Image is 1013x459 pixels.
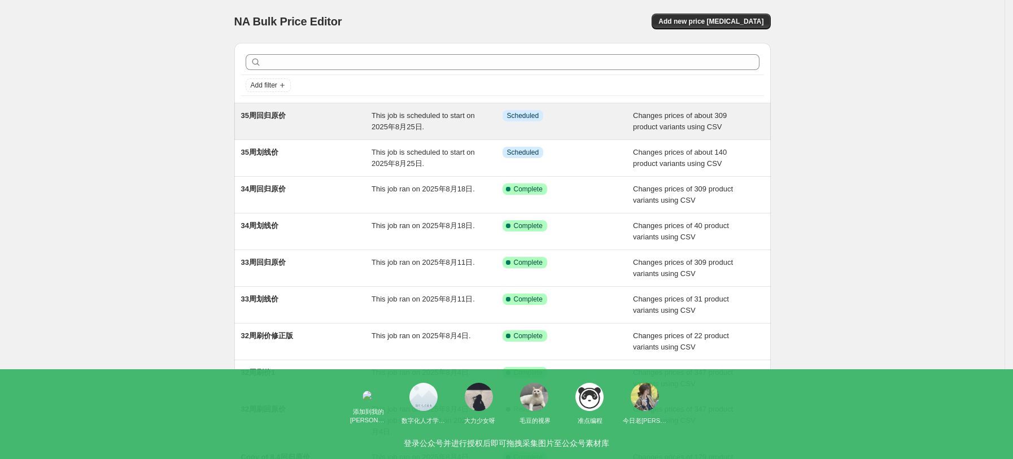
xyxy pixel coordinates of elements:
span: This job is scheduled to start on 2025年8月25日. [372,148,475,168]
span: Complete [514,368,543,377]
span: This job ran on 2025年8月4日. [372,368,471,377]
span: This job ran on 2025年8月18日. [372,185,475,193]
span: 35周划线价 [241,148,278,156]
span: NA Bulk Price Editor [234,15,342,28]
span: This job ran on 2025年8月4日. [372,331,471,340]
span: Changes prices of 347 product variants using CSV [633,368,733,388]
span: 34周回归原价 [241,185,286,193]
span: Scheduled [507,148,539,157]
span: 34周划线价 [241,221,278,230]
span: Add filter [251,81,277,90]
span: Changes prices of 309 product variants using CSV [633,185,733,204]
span: Scheduled [507,111,539,120]
span: Changes prices of 309 product variants using CSV [633,258,733,278]
span: Changes prices of 40 product variants using CSV [633,221,729,241]
span: Complete [514,221,543,230]
span: 32周刷价修正版 [241,331,293,340]
span: This job ran on 2025年8月11日. [372,258,475,266]
span: This job is scheduled to start on 2025年8月25日. [372,111,475,131]
span: This job ran on 2025年8月11日. [372,295,475,303]
span: 33周回归原价 [241,258,286,266]
span: Complete [514,295,543,304]
span: 33周划线价 [241,295,278,303]
span: Complete [514,185,543,194]
span: Add new price [MEDICAL_DATA] [658,17,763,26]
span: Changes prices of 22 product variants using CSV [633,331,729,351]
span: Complete [514,331,543,340]
span: Changes prices of about 140 product variants using CSV [633,148,727,168]
span: Changes prices of about 309 product variants using CSV [633,111,727,131]
span: Complete [514,258,543,267]
span: 32周刷价1 [241,368,276,377]
span: This job ran on 2025年8月18日. [372,221,475,230]
button: Add filter [246,78,291,92]
span: 35周回归原价 [241,111,286,120]
span: Changes prices of 31 product variants using CSV [633,295,729,314]
button: Add new price [MEDICAL_DATA] [652,14,770,29]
